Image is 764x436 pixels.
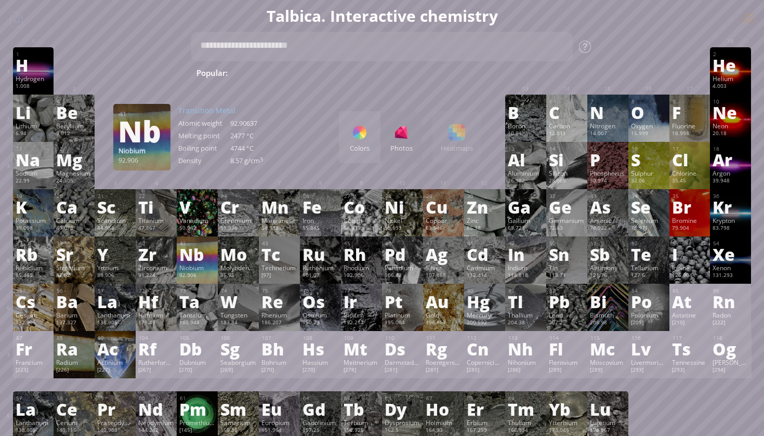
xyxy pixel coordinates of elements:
div: Scandium [97,216,133,224]
div: 9.012 [56,130,92,138]
div: Germanium [549,216,585,224]
div: Ti [138,199,174,215]
div: Calcium [56,216,92,224]
div: Platinum [385,311,420,319]
div: 24.305 [56,177,92,186]
sub: 4 [385,73,388,80]
div: Sr [56,246,92,262]
div: Tin [549,263,585,272]
div: Antimony [590,263,626,272]
div: 22.99 [16,177,51,186]
div: 41 [180,240,215,247]
div: Polonium [631,311,667,319]
div: 26 [303,193,338,200]
div: La [97,293,133,310]
div: Pt [385,293,420,310]
div: Sulphur [631,169,667,177]
div: Popular: [196,67,235,81]
div: 34 [631,193,667,200]
div: 32.06 [631,177,667,186]
span: H O [325,67,354,79]
div: Beryllium [56,122,92,130]
div: Te [631,246,667,262]
div: 27 [344,193,379,200]
div: 84 [631,287,667,294]
div: Argon [713,169,748,177]
div: H [16,57,51,73]
div: Tantalum [179,311,215,319]
div: B [508,104,544,121]
div: As [590,199,626,215]
div: Lithium [16,122,51,130]
div: Radon [713,311,748,319]
div: Sb [590,246,626,262]
div: 23 [180,193,215,200]
div: Atomic weight [178,118,230,128]
div: W [220,293,256,310]
div: Potassium [16,216,51,224]
div: Molybdenum [220,263,256,272]
div: Zr [138,246,174,262]
div: 73 [180,287,215,294]
div: 95.95 [220,272,256,280]
div: Cd [467,246,503,262]
div: Sodium [16,169,51,177]
div: 28 [385,193,420,200]
div: Hydrogen [16,74,51,83]
div: Ag [426,246,462,262]
div: Silicon [549,169,585,177]
div: 13 [508,146,544,152]
div: Yttrium [97,263,133,272]
div: Hf [138,293,174,310]
div: Strontium [56,263,92,272]
div: Selenium [631,216,667,224]
div: Fe [302,199,338,215]
div: Neon [713,122,748,130]
div: Si [549,151,585,168]
div: K [16,199,51,215]
div: 54.938 [261,224,297,233]
div: Co [344,199,379,215]
span: H SO [358,67,395,79]
div: 32 [549,193,585,200]
div: Sc [97,199,133,215]
div: Pb [549,293,585,310]
div: Se [631,199,667,215]
div: Nb [179,246,215,262]
div: Boiling point [178,143,230,153]
div: Cr [220,199,256,215]
div: F [672,104,708,121]
div: 47 [426,240,462,247]
span: [MEDICAL_DATA] [546,67,622,79]
div: 49 [508,240,544,247]
div: Xenon [713,263,748,272]
div: 51.996 [220,224,256,233]
div: 4744 °C [230,143,282,153]
div: Palladium [385,263,420,272]
div: S [631,151,667,168]
div: Tellurium [631,263,667,272]
div: Chlorine [672,169,708,177]
div: 107.868 [426,272,462,280]
div: 39.948 [713,177,748,186]
div: Li [16,104,51,121]
div: 50 [549,240,585,247]
div: 28.085 [549,177,585,186]
div: Ruthenium [302,263,338,272]
div: Iodine [672,263,708,272]
div: Ne [713,104,748,121]
div: 55.845 [302,224,338,233]
div: Iridium [344,311,379,319]
div: 132.905 [16,319,51,327]
div: 91.224 [138,272,174,280]
div: Xe [713,246,748,262]
div: 35 [673,193,708,200]
div: 24 [221,193,256,200]
div: [97] [261,272,297,280]
div: 14 [549,146,585,152]
div: Ir [344,293,379,310]
div: 10.81 [508,130,544,138]
div: 79.904 [672,224,708,233]
span: HCl [399,67,425,79]
div: 10 [713,98,748,105]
